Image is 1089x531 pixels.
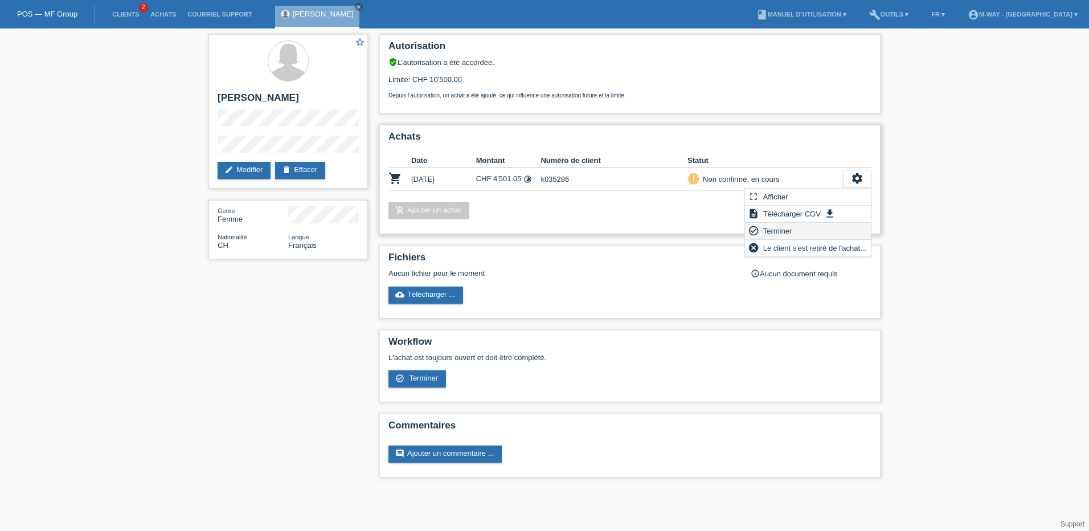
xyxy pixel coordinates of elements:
[275,162,325,179] a: deleteEffacer
[288,241,317,250] span: Français
[17,10,77,18] a: POS — MF Group
[395,206,404,215] i: add_shopping_cart
[756,9,768,21] i: book
[388,171,402,185] i: POSP00027144
[395,449,404,458] i: comment
[541,168,687,191] td: k035286
[388,252,871,269] h2: Fichiers
[388,131,871,148] h2: Achats
[869,9,881,21] i: build
[355,37,365,47] i: star_border
[388,40,871,58] h2: Autorisation
[863,11,914,18] a: buildOutils ▾
[395,290,404,299] i: cloud_upload
[748,225,759,236] i: check_circle_outline
[762,224,794,238] span: Terminer
[355,37,365,49] a: star_border
[356,4,362,10] i: close
[388,287,463,304] a: cloud_uploadTélécharger ...
[824,208,836,219] i: get_app
[388,58,398,67] i: verified_user
[926,11,951,18] a: FR ▾
[388,269,736,277] div: Aucun fichier pour le moment
[107,11,145,18] a: Clients
[388,58,871,67] div: L’autorisation a été accordée.
[751,11,852,18] a: bookManuel d’utilisation ▾
[388,67,871,99] div: Limite: CHF 10'500.00
[687,154,843,168] th: Statut
[851,172,863,185] i: settings
[218,92,359,109] h2: [PERSON_NAME]
[388,420,871,437] h2: Commentaires
[762,190,790,203] span: Afficher
[139,3,148,13] span: 2
[690,174,698,182] i: priority_high
[388,446,502,463] a: commentAjouter un commentaire ...
[751,269,871,278] div: Aucun document requis
[355,3,363,11] a: close
[962,11,1083,18] a: account_circlem-way - [GEOGRAPHIC_DATA] ▾
[282,165,291,174] i: delete
[395,374,404,383] i: check_circle_outline
[218,234,247,240] span: Nationalité
[762,207,822,220] span: Télécharger CGV
[182,11,257,18] a: Courriel Support
[218,241,228,250] span: Suisse
[541,154,687,168] th: Numéro de client
[288,234,309,240] span: Langue
[218,162,271,179] a: editModifier
[388,370,446,387] a: check_circle_outline Terminer
[388,202,469,219] a: add_shopping_cartAjouter un achat
[411,168,476,191] td: [DATE]
[523,175,532,183] i: Taux fixes (24 versements)
[224,165,234,174] i: edit
[411,154,476,168] th: Date
[699,173,779,185] div: Non confirmé, en cours
[476,168,541,191] td: CHF 4'501.05
[388,336,871,353] h2: Workflow
[293,10,354,18] a: [PERSON_NAME]
[388,353,871,362] p: L'achat est toujours ouvert et doit être complété.
[145,11,182,18] a: Achats
[388,92,871,99] p: Depuis l’autorisation, un achat a été ajouté, ce qui influence une autorisation future et la limite.
[748,208,759,219] i: description
[748,191,759,202] i: fullscreen
[218,207,235,214] span: Genre
[476,154,541,168] th: Montant
[218,206,288,223] div: Femme
[1061,520,1084,528] a: Support
[409,374,438,382] span: Terminer
[751,269,760,278] i: info_outline
[968,9,979,21] i: account_circle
